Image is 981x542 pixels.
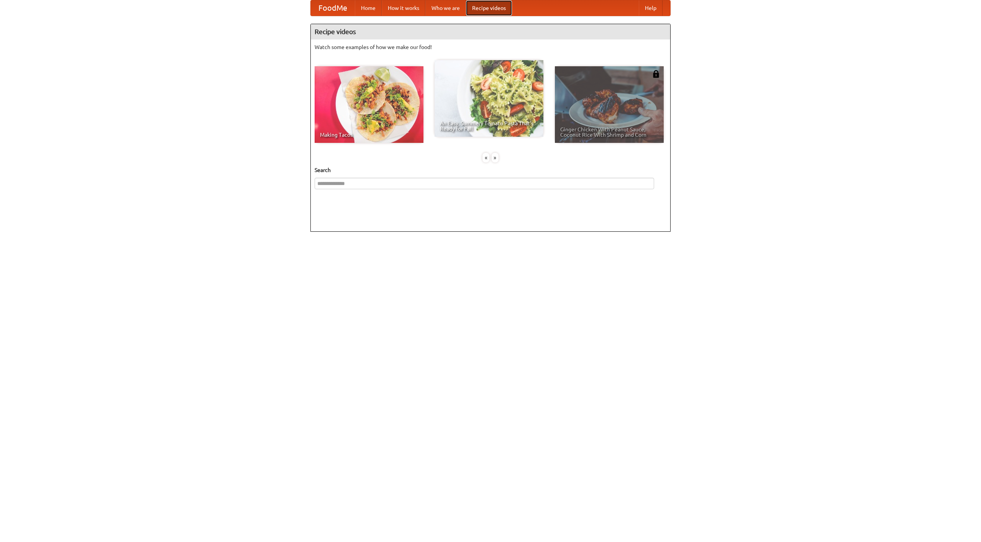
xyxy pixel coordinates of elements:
a: Recipe videos [466,0,512,16]
a: How it works [382,0,425,16]
h4: Recipe videos [311,24,670,39]
a: Who we are [425,0,466,16]
a: Making Tacos [315,66,423,143]
div: » [492,153,499,162]
span: Making Tacos [320,132,418,138]
a: Help [639,0,663,16]
a: Home [355,0,382,16]
a: An Easy, Summery Tomato Pasta That's Ready for Fall [435,60,543,137]
span: An Easy, Summery Tomato Pasta That's Ready for Fall [440,121,538,131]
div: « [482,153,489,162]
h5: Search [315,166,666,174]
a: FoodMe [311,0,355,16]
img: 483408.png [652,70,660,78]
p: Watch some examples of how we make our food! [315,43,666,51]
